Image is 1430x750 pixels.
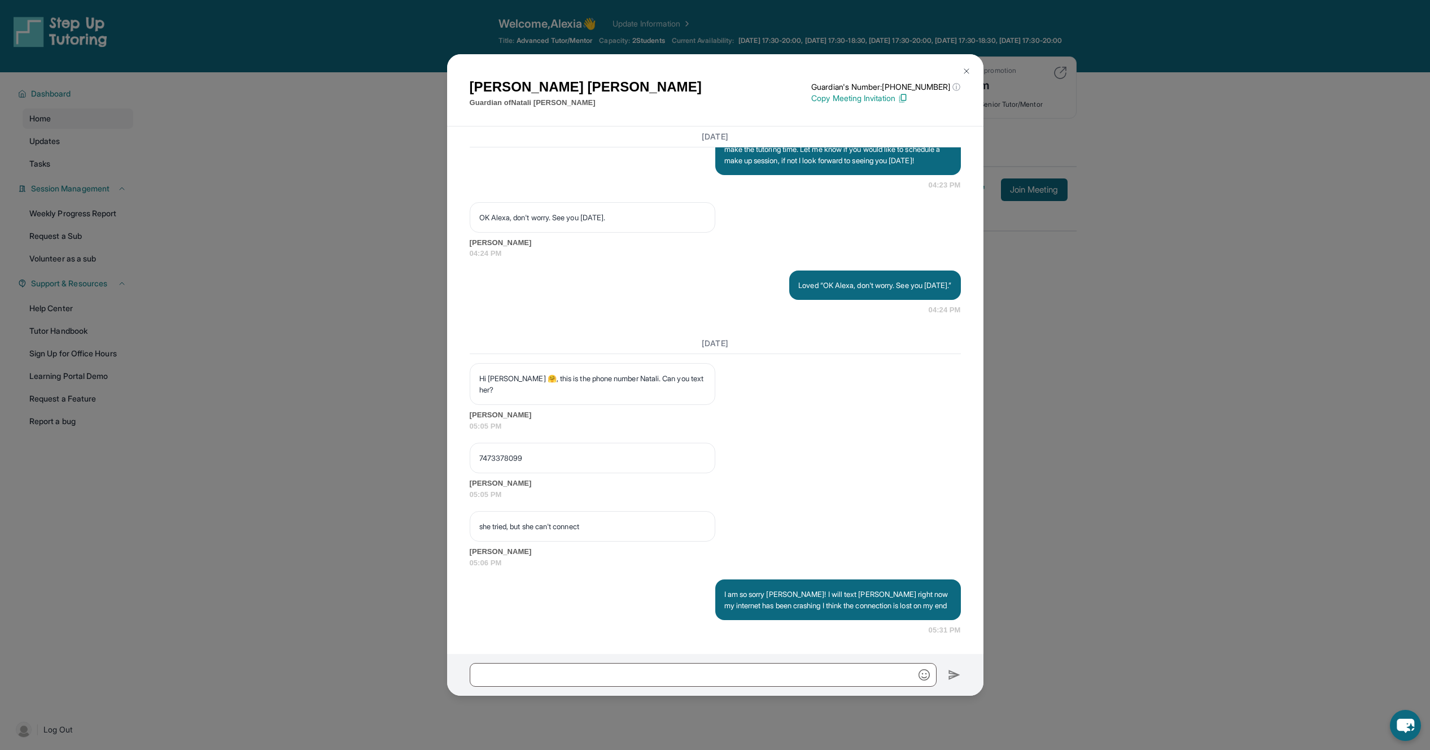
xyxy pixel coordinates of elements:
[929,625,961,636] span: 05:31 PM
[470,489,961,500] span: 05:05 PM
[811,81,960,93] p: Guardian's Number: [PHONE_NUMBER]
[479,521,706,532] p: she tried, but she can't connect
[1390,710,1421,741] button: chat-button
[470,77,702,97] h1: [PERSON_NAME] [PERSON_NAME]
[798,280,951,291] p: Loved “OK Alexa, don't worry. See you [DATE].”
[470,131,961,142] h3: [DATE]
[948,668,961,682] img: Send icon
[724,588,952,611] p: I am so sorry [PERSON_NAME]! I will text [PERSON_NAME] right now my internet has been crashing I ...
[470,557,961,569] span: 05:06 PM
[811,93,960,104] p: Copy Meeting Invitation
[919,669,930,681] img: Emoji
[470,421,961,432] span: 05:05 PM
[479,452,706,464] p: 7473378099
[479,373,706,395] p: Hi [PERSON_NAME] 🤗, this is the phone number Natali. Can you text her?
[470,409,961,421] span: [PERSON_NAME]
[962,67,971,76] img: Close Icon
[479,212,706,223] p: OK Alexa, don't worry. See you [DATE].
[952,81,960,93] span: ⓘ
[470,338,961,349] h3: [DATE]
[929,304,961,316] span: 04:24 PM
[470,478,961,489] span: [PERSON_NAME]
[470,237,961,248] span: [PERSON_NAME]
[470,97,702,108] p: Guardian of Natali [PERSON_NAME]
[470,546,961,557] span: [PERSON_NAME]
[470,248,961,259] span: 04:24 PM
[898,93,908,103] img: Copy Icon
[929,180,961,191] span: 04:23 PM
